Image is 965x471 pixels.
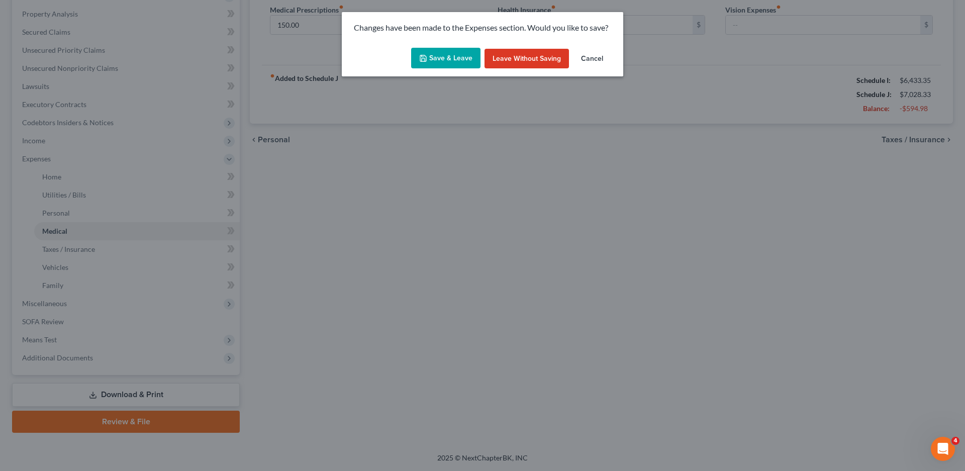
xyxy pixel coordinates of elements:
button: Cancel [573,49,611,69]
span: 4 [951,437,959,445]
button: Save & Leave [411,48,480,69]
button: Leave without Saving [485,49,569,69]
iframe: Intercom live chat [931,437,955,461]
p: Changes have been made to the Expenses section. Would you like to save? [354,22,611,34]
